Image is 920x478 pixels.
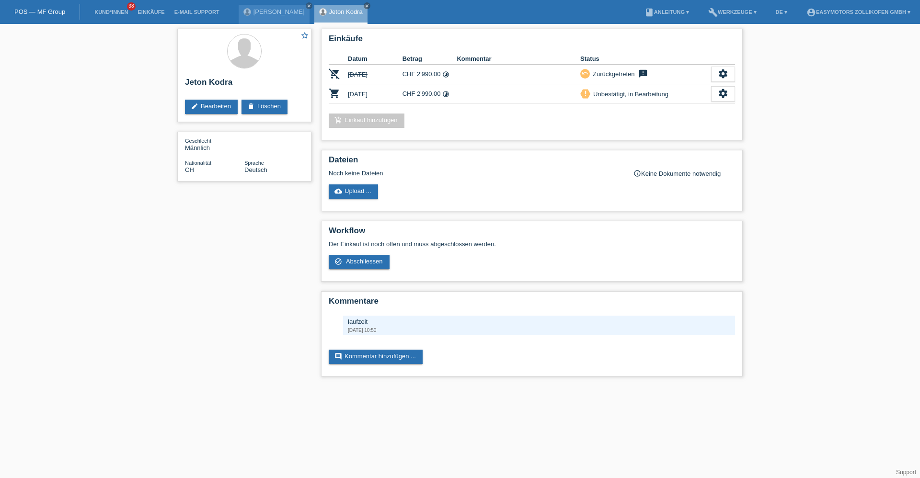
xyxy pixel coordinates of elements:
i: Fixe Raten (48 Raten) [442,91,449,98]
p: Der Einkauf ist noch offen und muss abgeschlossen werden. [329,240,735,248]
i: star_border [300,31,309,40]
a: editBearbeiten [185,100,238,114]
a: DE ▾ [771,9,792,15]
i: build [708,8,718,17]
span: Nationalität [185,160,211,166]
div: [DATE] 10:50 [348,328,730,333]
span: Geschlecht [185,138,211,144]
a: buildWerkzeuge ▾ [703,9,761,15]
span: Abschliessen [346,258,383,265]
a: [PERSON_NAME] [253,8,305,15]
td: CHF 2'990.00 [402,84,457,104]
i: Fixe Raten (36 Raten) [442,71,449,78]
i: priority_high [582,90,589,97]
i: POSP00026834 [329,88,340,99]
a: Kund*innen [90,9,133,15]
div: Männlich [185,137,244,151]
div: Keine Dokumente notwendig [633,170,735,177]
th: Betrag [402,53,457,65]
span: Sprache [244,160,264,166]
span: Schweiz [185,166,194,173]
i: delete [247,102,255,110]
a: E-Mail Support [170,9,224,15]
h2: Einkäufe [329,34,735,48]
h2: Workflow [329,226,735,240]
a: star_border [300,31,309,41]
a: Support [896,469,916,476]
a: Einkäufe [133,9,169,15]
div: laufzeit [348,318,730,325]
i: settings [718,88,728,99]
span: 38 [127,2,136,11]
div: Zurückgetreten [590,69,634,79]
h2: Kommentare [329,296,735,311]
th: Kommentar [457,53,580,65]
div: Unbestätigt, in Bearbeitung [590,89,668,99]
i: undo [582,70,588,77]
a: Jeton Kodra [329,8,363,15]
th: Status [580,53,711,65]
a: commentKommentar hinzufügen ... [329,350,423,364]
i: check_circle_outline [334,258,342,265]
a: POS — MF Group [14,8,65,15]
td: [DATE] [348,65,402,84]
i: close [307,3,311,8]
i: POSP00026830 [329,68,340,80]
i: add_shopping_cart [334,116,342,124]
i: settings [718,68,728,79]
i: comment [334,353,342,360]
span: Deutsch [244,166,267,173]
i: account_circle [806,8,816,17]
a: account_circleEasymotors Zollikofen GmbH ▾ [802,9,915,15]
h2: Dateien [329,155,735,170]
a: add_shopping_cartEinkauf hinzufügen [329,114,404,128]
a: deleteLöschen [241,100,287,114]
td: CHF 2'990.00 [402,65,457,84]
td: [DATE] [348,84,402,104]
a: check_circle_outline Abschliessen [329,255,390,269]
a: close [306,2,312,9]
i: feedback [637,69,649,79]
i: close [365,3,369,8]
div: Noch keine Dateien [329,170,621,177]
i: cloud_upload [334,187,342,195]
h2: Jeton Kodra [185,78,304,92]
a: close [364,2,370,9]
a: bookAnleitung ▾ [640,9,694,15]
i: book [644,8,654,17]
a: cloud_uploadUpload ... [329,184,378,199]
th: Datum [348,53,402,65]
i: info_outline [633,170,641,177]
i: edit [191,102,198,110]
